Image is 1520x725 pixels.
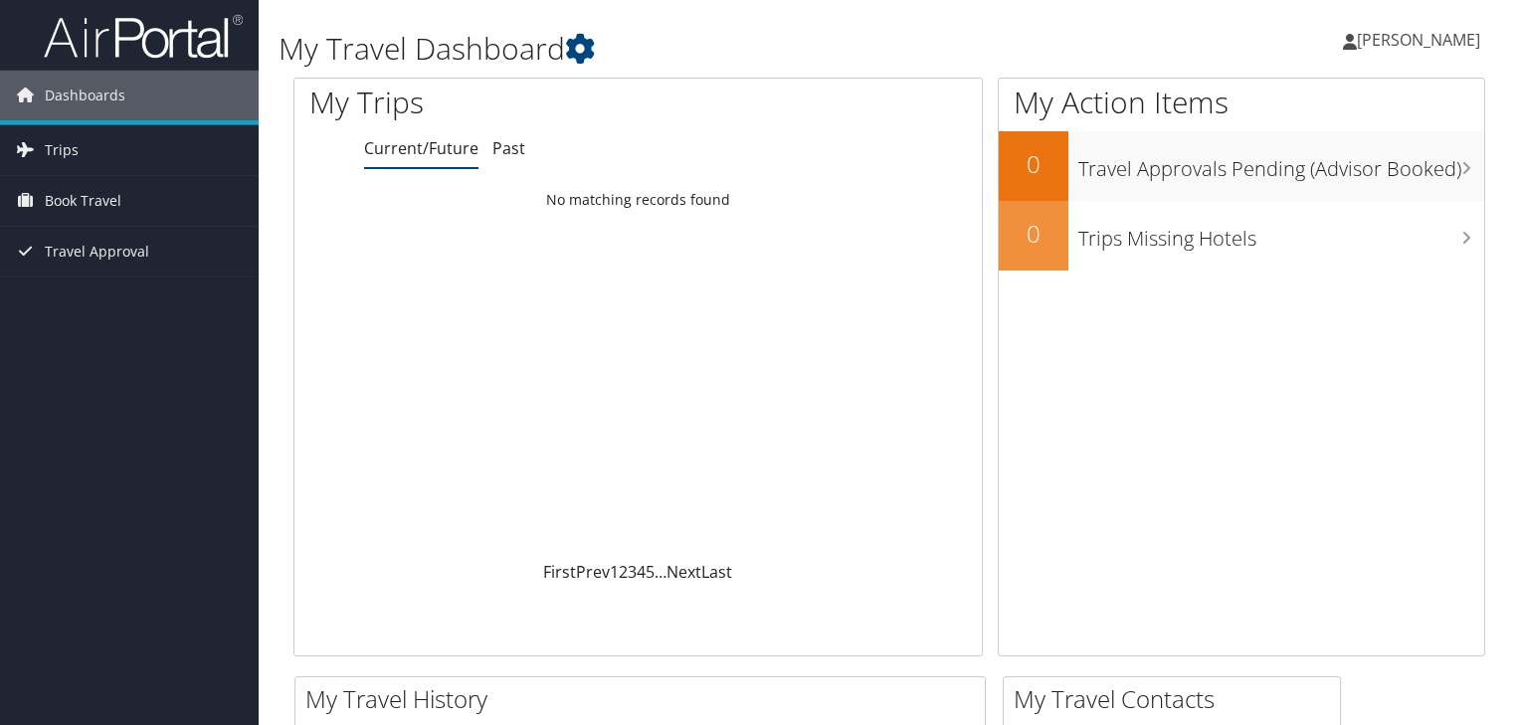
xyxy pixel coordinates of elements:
[999,131,1484,201] a: 0Travel Approvals Pending (Advisor Booked)
[45,125,79,175] span: Trips
[1343,10,1500,70] a: [PERSON_NAME]
[294,182,982,218] td: No matching records found
[305,682,985,716] h2: My Travel History
[1014,682,1340,716] h2: My Travel Contacts
[666,561,701,583] a: Next
[1078,215,1484,253] h3: Trips Missing Hotels
[610,561,619,583] a: 1
[543,561,576,583] a: First
[309,82,680,123] h1: My Trips
[701,561,732,583] a: Last
[637,561,646,583] a: 4
[576,561,610,583] a: Prev
[999,201,1484,271] a: 0Trips Missing Hotels
[45,176,121,226] span: Book Travel
[999,147,1068,181] h2: 0
[628,561,637,583] a: 3
[619,561,628,583] a: 2
[45,227,149,276] span: Travel Approval
[44,13,243,60] img: airportal-logo.png
[646,561,655,583] a: 5
[999,217,1068,251] h2: 0
[999,82,1484,123] h1: My Action Items
[1357,29,1480,51] span: [PERSON_NAME]
[364,137,478,159] a: Current/Future
[45,71,125,120] span: Dashboards
[492,137,525,159] a: Past
[655,561,666,583] span: …
[1078,145,1484,183] h3: Travel Approvals Pending (Advisor Booked)
[279,28,1093,70] h1: My Travel Dashboard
